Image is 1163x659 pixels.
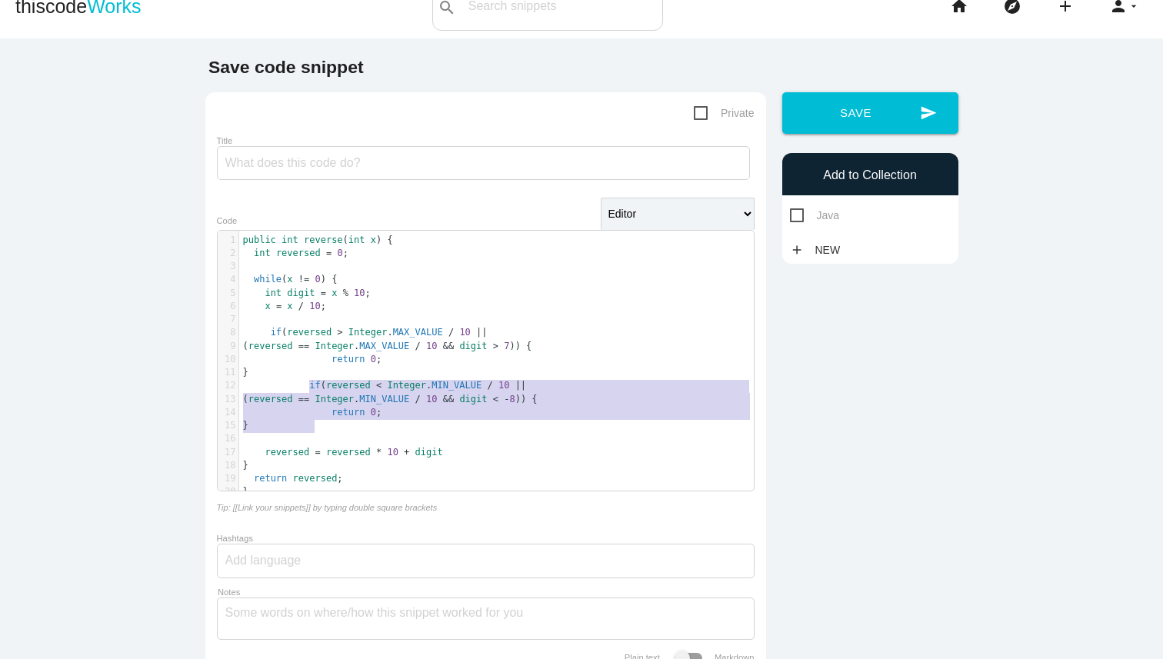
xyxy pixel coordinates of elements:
[218,313,238,326] div: 7
[326,248,332,258] span: =
[218,247,238,260] div: 2
[217,503,438,512] i: Tip: [[Link your snippets]] by typing double square brackets
[459,341,487,351] span: digit
[304,235,343,245] span: reverse
[315,341,354,351] span: Integer
[265,447,309,458] span: reversed
[493,341,498,351] span: >
[782,92,958,134] button: sendSave
[243,235,276,245] span: public
[493,394,498,404] span: <
[309,380,320,391] span: if
[218,234,238,247] div: 1
[243,394,538,404] span: ( . )) {
[332,288,337,298] span: x
[243,235,393,245] span: ( ) {
[243,341,532,351] span: ( . )) {
[243,248,348,258] span: ;
[217,136,233,145] label: Title
[515,380,526,391] span: ||
[243,380,532,391] span: ( .
[243,460,248,471] span: }
[217,146,750,180] input: What does this code do?
[459,327,470,338] span: 10
[218,432,238,445] div: 16
[443,394,454,404] span: &&
[243,486,248,497] span: }
[487,380,492,391] span: /
[298,394,309,404] span: ==
[243,301,327,311] span: ;
[218,340,238,353] div: 9
[315,274,320,285] span: 0
[218,326,238,339] div: 8
[415,394,421,404] span: /
[218,379,238,392] div: 12
[218,472,238,485] div: 19
[287,327,332,338] span: reversed
[254,274,282,285] span: while
[337,248,342,258] span: 0
[504,341,509,351] span: 7
[243,473,343,484] span: ;
[321,288,326,298] span: =
[218,485,238,498] div: 20
[790,236,848,264] a: addNew
[218,446,238,459] div: 17
[248,394,293,404] span: reversed
[920,92,937,134] i: send
[326,380,371,391] span: reversed
[287,301,292,311] span: x
[415,341,421,351] span: /
[326,447,371,458] span: reversed
[404,447,409,458] span: +
[218,366,238,379] div: 11
[218,406,238,419] div: 14
[315,447,320,458] span: =
[309,301,320,311] span: 10
[348,327,388,338] span: Integer
[371,354,376,364] span: 0
[509,394,515,404] span: 8
[371,407,376,418] span: 0
[459,394,487,404] span: digit
[248,341,293,351] span: reversed
[243,367,248,378] span: }
[443,341,454,351] span: &&
[243,407,382,418] span: ;
[371,235,376,245] span: x
[343,288,348,298] span: %
[217,534,253,543] label: Hashtags
[426,341,437,351] span: 10
[337,327,342,338] span: >
[376,380,382,391] span: <
[218,587,240,597] label: Notes
[265,301,270,311] span: x
[254,473,287,484] span: return
[476,327,487,338] span: ||
[218,459,238,472] div: 18
[218,287,238,300] div: 5
[387,380,426,391] span: Integer
[790,168,951,182] h6: Add to Collection
[265,288,282,298] span: int
[218,260,238,273] div: 3
[348,235,365,245] span: int
[218,353,238,366] div: 10
[282,235,298,245] span: int
[243,354,382,364] span: ;
[243,327,493,338] span: ( .
[218,393,238,406] div: 13
[217,216,238,225] label: Code
[448,327,454,338] span: /
[790,236,804,264] i: add
[276,248,321,258] span: reversed
[332,354,365,364] span: return
[208,57,364,77] b: Save code snippet
[243,420,248,431] span: }
[298,341,309,351] span: ==
[359,341,409,351] span: MAX_VALUE
[243,288,371,298] span: ;
[225,544,318,577] input: Add language
[218,273,238,286] div: 4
